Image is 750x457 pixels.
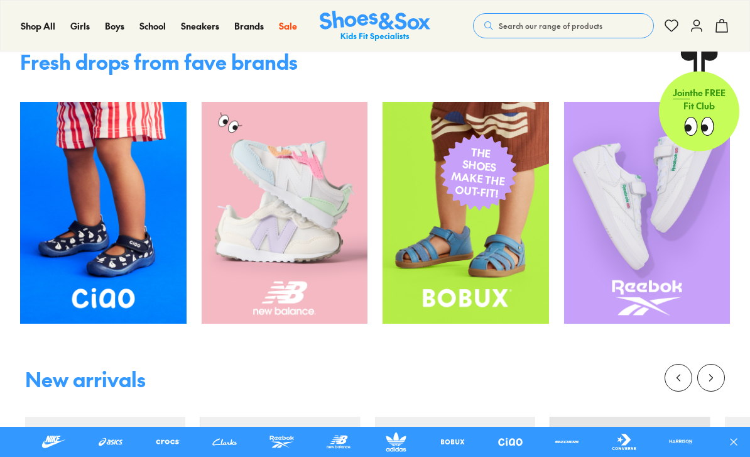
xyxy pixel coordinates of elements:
[383,102,549,324] img: SNS_WEBASSETS_GRID_1080x1440_xx_9.png
[181,19,219,33] a: Sneakers
[473,13,654,38] button: Search our range of products
[70,19,90,33] a: Girls
[320,11,430,41] img: SNS_Logo_Responsive.svg
[320,11,430,41] a: Shoes & Sox
[564,102,731,324] img: SNS_WEBASSETS_GRID_1080x1440_xx_3_4ada1011-ea31-4036-a210-2334cf852730.png
[20,102,187,324] img: SNS_WEBASSETS_GRID_1080x1440_xx_40c115a7-2d61-44a0-84d6-f6b8707e44ea.png
[21,19,55,32] span: Shop All
[234,19,264,33] a: Brands
[279,19,297,32] span: Sale
[659,76,739,123] p: the FREE Fit Club
[499,20,602,31] span: Search our range of products
[105,19,124,33] a: Boys
[234,19,264,32] span: Brands
[449,144,508,201] span: THE SHOES MAKE THE OUT-FIT!
[105,19,124,32] span: Boys
[21,19,55,33] a: Shop All
[279,19,297,33] a: Sale
[25,369,146,389] div: New arrivals
[673,86,690,99] span: Join
[181,19,219,32] span: Sneakers
[383,102,549,324] a: THESHOESMAKE THEOUT-FIT!
[139,19,166,32] span: School
[70,19,90,32] span: Girls
[659,51,739,151] a: Jointhe FREE Fit Club
[139,19,166,33] a: School
[202,102,368,324] img: SNS_WEBASSETS_GRID_1080x1440_xx_2.png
